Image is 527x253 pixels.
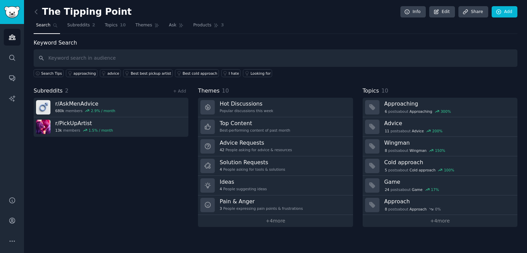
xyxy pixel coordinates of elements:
[458,6,488,18] a: Share
[36,120,50,134] img: PickUpArtist
[400,6,426,18] a: Info
[36,100,50,115] img: AskMenAdvice
[107,71,119,76] div: advice
[220,100,273,107] h3: Hot Discussions
[435,148,445,153] div: 150 %
[384,120,513,127] h3: Advice
[432,129,443,133] div: 200 %
[166,20,186,34] a: Ask
[73,71,96,76] div: approaching
[385,187,389,192] span: 24
[385,168,387,172] span: 5
[363,176,517,195] a: Game24postsaboutGame17%
[221,69,241,77] a: I hate
[412,129,424,133] span: Advice
[220,120,290,127] h3: Top Content
[67,22,90,28] span: Subreddits
[412,187,422,192] span: Game
[55,108,64,113] span: 680k
[250,71,271,76] div: Looking for
[65,20,97,34] a: Subreddits2
[385,148,387,153] span: 8
[220,147,292,152] div: People asking for advice & resources
[410,207,427,212] span: Approach
[100,69,121,77] a: advice
[220,147,224,152] span: 42
[410,168,436,172] span: Cold approach
[220,186,222,191] span: 4
[410,148,427,153] span: Wingman
[36,22,50,28] span: Search
[55,108,115,113] div: members
[384,100,513,107] h3: Approaching
[220,206,222,211] span: 3
[492,6,517,18] a: Add
[220,198,303,205] h3: Pain & Anger
[191,20,226,34] a: Products3
[220,128,290,133] div: Best-performing content of past month
[133,20,162,34] a: Themes
[198,156,353,176] a: Solution Requests4People asking for tools & solutions
[89,128,113,133] div: 1.5 % / month
[363,156,517,176] a: Cold approach5postsaboutCold approach100%
[198,195,353,215] a: Pain & Anger3People expressing pain points & frustrations
[385,109,387,114] span: 6
[385,207,387,212] span: 8
[384,147,446,154] div: post s about
[91,108,115,113] div: 2.9 % / month
[4,6,20,18] img: GummySearch logo
[229,71,239,76] div: I hate
[384,178,513,185] h3: Game
[34,87,63,95] span: Subreddits
[220,167,285,172] div: People asking for tools & solutions
[55,128,113,133] div: members
[34,20,60,34] a: Search
[220,139,292,146] h3: Advice Requests
[55,100,115,107] h3: r/ AskMenAdvice
[363,117,517,137] a: Advice11postsaboutAdvice200%
[429,6,455,18] a: Edit
[105,22,117,28] span: Topics
[34,98,188,117] a: r/AskMenAdvice680kmembers2.9% / month
[198,98,353,117] a: Hot DiscussionsPopular discussions this week
[385,129,389,133] span: 11
[102,20,128,34] a: Topics10
[198,137,353,156] a: Advice Requests42People asking for advice & resources
[34,39,77,46] label: Keyword Search
[384,128,443,134] div: post s about
[198,176,353,195] a: Ideas4People suggesting ideas
[34,69,63,77] button: Search Tips
[220,178,267,185] h3: Ideas
[220,159,285,166] h3: Solution Requests
[220,167,222,172] span: 4
[384,108,452,115] div: post s about
[131,71,171,76] div: Best best pickup artist
[363,215,517,227] a: +4more
[120,22,126,28] span: 10
[66,69,97,77] a: approaching
[384,186,440,193] div: post s about
[435,207,441,212] div: 0 %
[41,71,62,76] span: Search Tips
[221,22,224,28] span: 3
[220,108,273,113] div: Popular discussions this week
[136,22,152,28] span: Themes
[34,117,188,137] a: r/PickUpArtist13kmembers1.5% / month
[431,187,439,192] div: 17 %
[384,198,513,205] h3: Approach
[65,87,69,94] span: 2
[175,69,219,77] a: Best cold approach
[363,87,379,95] span: Topics
[55,120,113,127] h3: r/ PickUpArtist
[410,109,432,114] span: Approaching
[173,89,186,94] a: + Add
[243,69,272,77] a: Looking for
[363,137,517,156] a: Wingman8postsaboutWingman150%
[198,215,353,227] a: +4more
[381,87,388,94] span: 10
[444,168,454,172] div: 100 %
[34,49,517,67] input: Keyword search in audience
[55,128,62,133] span: 13k
[441,109,451,114] div: 300 %
[363,98,517,117] a: Approaching6postsaboutApproaching300%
